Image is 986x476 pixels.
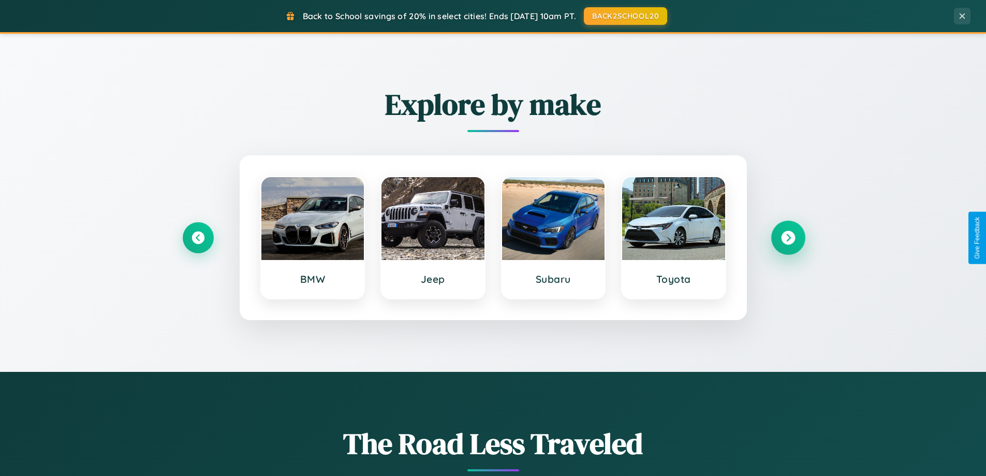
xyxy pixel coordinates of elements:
[303,11,576,21] span: Back to School savings of 20% in select cities! Ends [DATE] 10am PT.
[584,7,667,25] button: BACK2SCHOOL20
[392,273,474,285] h3: Jeep
[272,273,354,285] h3: BMW
[974,217,981,259] div: Give Feedback
[512,273,595,285] h3: Subaru
[183,84,804,124] h2: Explore by make
[632,273,715,285] h3: Toyota
[183,424,804,464] h1: The Road Less Traveled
